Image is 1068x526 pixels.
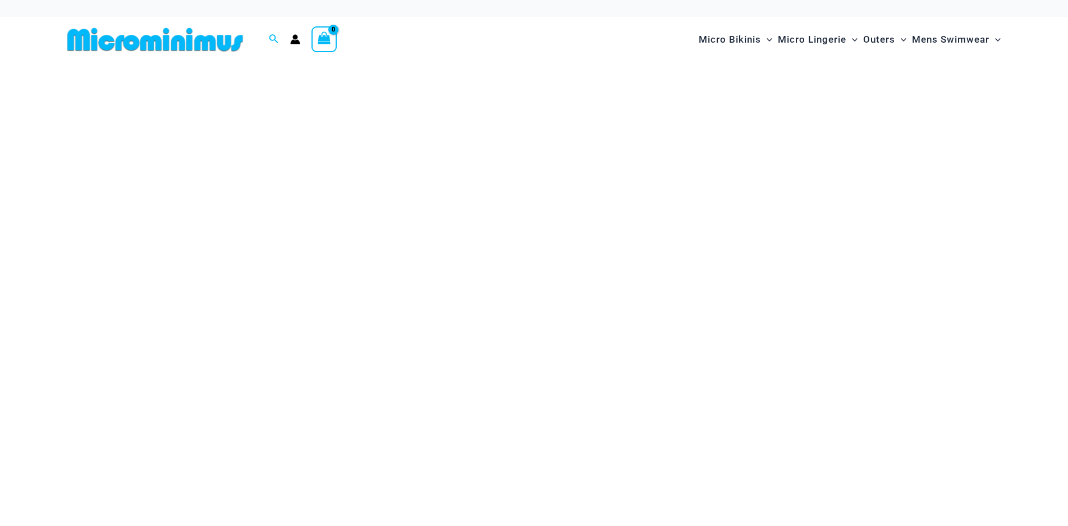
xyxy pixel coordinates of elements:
[863,25,895,54] span: Outers
[63,27,247,52] img: MM SHOP LOGO FLAT
[778,25,846,54] span: Micro Lingerie
[989,25,1001,54] span: Menu Toggle
[846,25,858,54] span: Menu Toggle
[761,25,772,54] span: Menu Toggle
[860,22,909,57] a: OutersMenu ToggleMenu Toggle
[895,25,906,54] span: Menu Toggle
[909,22,1003,57] a: Mens SwimwearMenu ToggleMenu Toggle
[775,22,860,57] a: Micro LingerieMenu ToggleMenu Toggle
[269,33,279,47] a: Search icon link
[694,21,1006,58] nav: Site Navigation
[699,25,761,54] span: Micro Bikinis
[912,25,989,54] span: Mens Swimwear
[696,22,775,57] a: Micro BikinisMenu ToggleMenu Toggle
[311,26,337,52] a: View Shopping Cart, empty
[290,34,300,44] a: Account icon link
